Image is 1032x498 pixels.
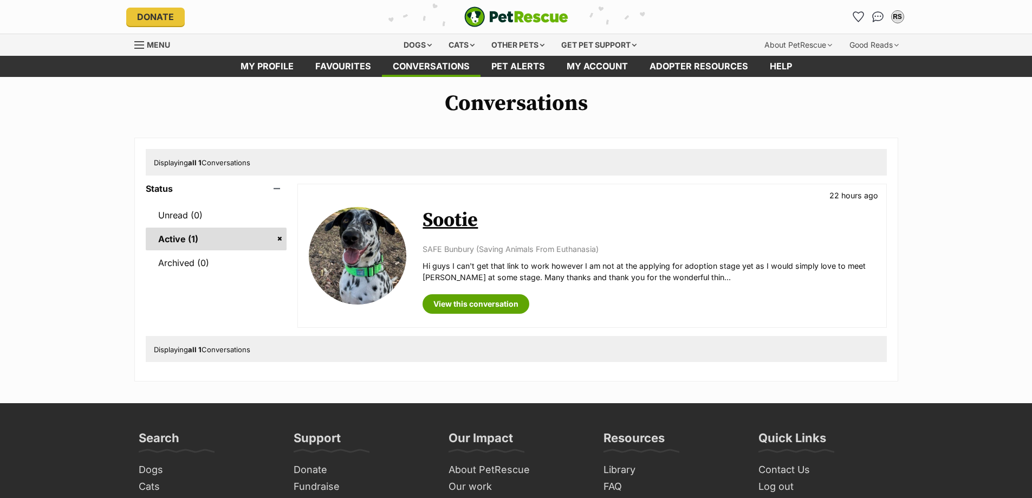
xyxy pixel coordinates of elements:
a: FAQ [599,478,743,495]
h3: Search [139,430,179,452]
a: Fundraise [289,478,433,495]
div: About PetRescue [757,34,840,56]
a: Sootie [423,208,478,232]
div: RS [892,11,903,22]
p: Hi guys I can't get that link to work however I am not at the applying for adoption stage yet as ... [423,260,875,283]
img: Sootie [309,207,406,305]
strong: all 1 [188,158,202,167]
strong: all 1 [188,345,202,354]
div: Other pets [484,34,552,56]
a: Favourites [850,8,867,25]
h3: Quick Links [758,430,826,452]
h3: Support [294,430,341,452]
a: Adopter resources [639,56,759,77]
header: Status [146,184,287,193]
a: Active (1) [146,228,287,250]
a: Donate [289,462,433,478]
a: Contact Us [754,462,898,478]
a: PetRescue [464,7,568,27]
a: Cats [134,478,278,495]
span: Displaying Conversations [154,158,250,167]
h3: Resources [603,430,665,452]
div: Dogs [396,34,439,56]
span: Displaying Conversations [154,345,250,354]
a: View this conversation [423,294,529,314]
a: Help [759,56,803,77]
a: Log out [754,478,898,495]
a: Donate [126,8,185,26]
button: My account [889,8,906,25]
a: Menu [134,34,178,54]
a: conversations [382,56,481,77]
div: Get pet support [554,34,644,56]
a: Pet alerts [481,56,556,77]
a: Library [599,462,743,478]
a: Conversations [869,8,887,25]
a: Archived (0) [146,251,287,274]
a: Dogs [134,462,278,478]
span: Menu [147,40,170,49]
img: logo-e224e6f780fb5917bec1dbf3a21bbac754714ae5b6737aabdf751b685950b380.svg [464,7,568,27]
div: Cats [441,34,482,56]
p: 22 hours ago [829,190,878,201]
a: Our work [444,478,588,495]
a: My account [556,56,639,77]
p: SAFE Bunbury (Saving Animals From Euthanasia) [423,243,875,255]
a: My profile [230,56,304,77]
a: Unread (0) [146,204,287,227]
ul: Account quick links [850,8,906,25]
img: chat-41dd97257d64d25036548639549fe6c8038ab92f7586957e7f3b1b290dea8141.svg [872,11,884,22]
h3: Our Impact [449,430,513,452]
a: About PetRescue [444,462,588,478]
div: Good Reads [842,34,906,56]
a: Favourites [304,56,382,77]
